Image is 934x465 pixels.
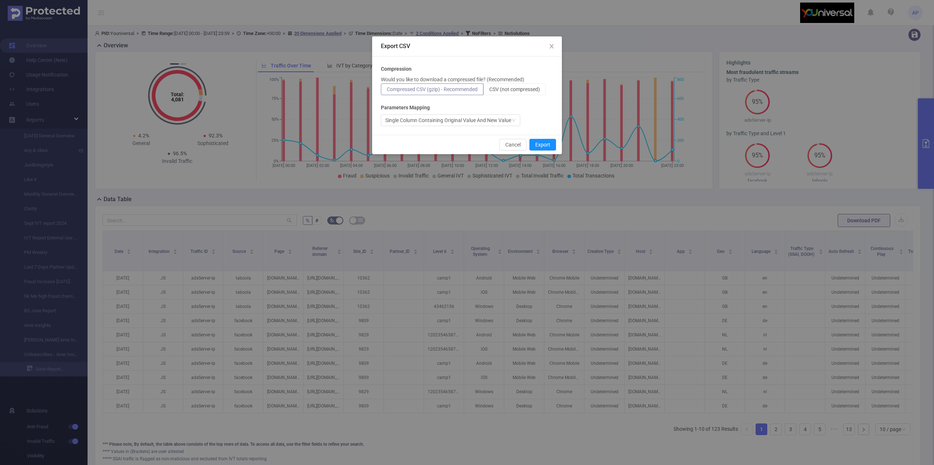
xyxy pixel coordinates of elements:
div: Export CSV [381,42,553,50]
button: Cancel [499,139,526,151]
b: Parameters Mapping [381,104,430,112]
i: icon: close [549,43,555,49]
span: CSV (not compressed) [489,86,540,92]
div: Single Column Containing Original Value And New Value [385,115,511,126]
i: icon: down [512,118,516,123]
b: Compression [381,65,412,73]
span: Compressed CSV (gzip) - Recommended [387,86,478,92]
p: Would you like to download a compressed file? (Recommended) [381,76,524,83]
button: Close [541,36,562,57]
button: Export [529,139,556,151]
